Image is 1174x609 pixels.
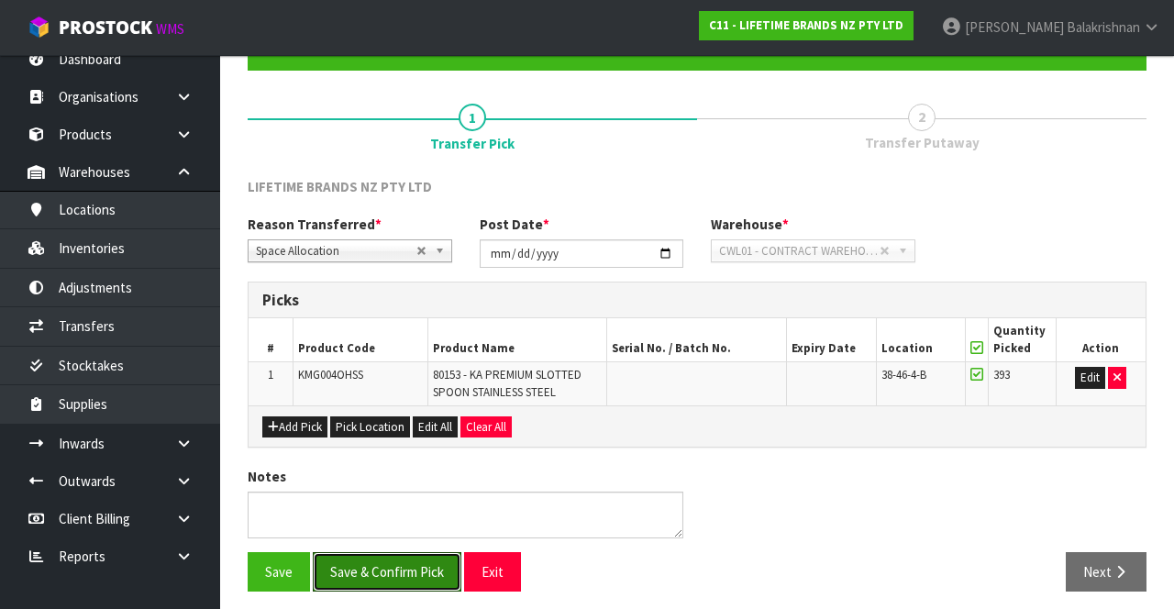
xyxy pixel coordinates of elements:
[293,318,428,361] th: Product Code
[330,416,410,438] button: Pick Location
[249,318,293,361] th: #
[59,16,152,39] span: ProStock
[1056,318,1146,361] th: Action
[786,318,876,361] th: Expiry Date
[268,367,273,382] span: 1
[1067,18,1140,36] span: Balakrishnan
[248,467,286,486] label: Notes
[607,318,786,361] th: Serial No. / Batch No.
[248,552,310,592] button: Save
[413,416,458,438] button: Edit All
[460,416,512,438] button: Clear All
[28,16,50,39] img: cube-alt.png
[1066,552,1146,592] button: Next
[711,215,789,234] label: Warehouse
[699,11,914,40] a: C11 - LIFETIME BRANDS NZ PTY LTD
[876,318,966,361] th: Location
[719,240,880,262] span: CWL01 - CONTRACT WAREHOUSING [GEOGRAPHIC_DATA]
[480,215,549,234] label: Post Date
[908,104,936,131] span: 2
[298,367,363,382] span: KMG004OHSS
[248,163,1146,605] span: Transfer Pick
[459,104,486,131] span: 1
[989,318,1056,361] th: Quantity Picked
[248,215,382,234] label: Reason Transferred
[156,20,184,38] small: WMS
[248,178,432,195] span: LIFETIME BRANDS NZ PTY LTD
[430,134,515,153] span: Transfer Pick
[965,18,1064,36] span: [PERSON_NAME]
[865,133,980,152] span: Transfer Putaway
[709,17,903,33] strong: C11 - LIFETIME BRANDS NZ PTY LTD
[427,318,606,361] th: Product Name
[464,552,521,592] button: Exit
[480,239,684,268] input: Post Date
[262,292,1132,309] h3: Picks
[993,367,1010,382] span: 393
[433,367,581,399] span: 80153 - KA PREMIUM SLOTTED SPOON STAINLESS STEEL
[881,367,926,382] span: 38-46-4-B
[1075,367,1105,389] button: Edit
[262,416,327,438] button: Add Pick
[256,240,416,262] span: Space Allocation
[313,552,461,592] button: Save & Confirm Pick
